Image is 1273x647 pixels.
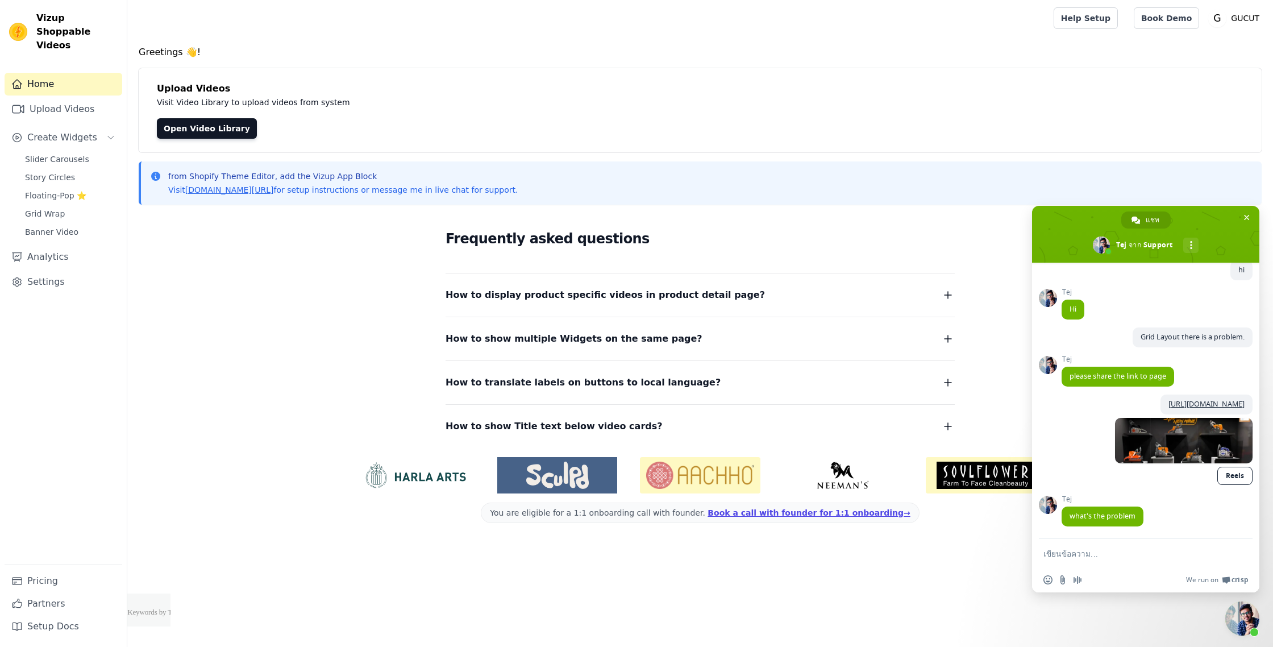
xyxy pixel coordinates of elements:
span: บันทึกข้อความเสียง [1073,575,1082,584]
span: ปิดแชท [1241,211,1253,223]
a: ปิดแชท [1225,602,1259,636]
span: Banner Video [25,226,78,238]
div: v 4.0.25 [32,18,56,27]
p: from Shopify Theme Editor, add the Vizup App Block [168,171,518,182]
img: Aachho [640,457,760,493]
a: Upload Videos [5,98,122,121]
a: Settings [5,271,122,293]
span: Grid Layout there is a problem. [1141,332,1245,342]
img: Soulflower [926,457,1046,493]
span: Hi [1070,304,1076,314]
span: Tej [1062,288,1084,296]
a: Story Circles [18,169,122,185]
a: Reels [1217,467,1253,485]
span: How to display product specific videos in product detail page? [446,287,765,303]
img: Vizup [9,23,27,41]
span: Crisp [1232,575,1248,584]
span: what's the problem [1070,511,1135,521]
text: G [1214,13,1221,24]
a: Partners [5,592,122,615]
span: Grid Wrap [25,208,65,219]
span: hi [1238,265,1245,275]
span: How to show Title text below video cards? [446,418,663,434]
span: Slider Carousels [25,154,89,165]
a: Grid Wrap [18,206,122,222]
a: Pricing [5,570,122,592]
div: Keywords by Traffic [127,67,188,74]
span: Floating-Pop ⭐ [25,190,86,201]
div: Domain Overview [45,67,102,74]
a: Slider Carousels [18,151,122,167]
span: please share the link to page [1070,371,1166,381]
a: Help Setup [1054,7,1118,29]
a: Analytics [5,246,122,268]
img: website_grey.svg [18,30,27,39]
p: Visit Video Library to upload videos from system [157,96,666,109]
img: Neeman's [783,462,903,489]
h4: Greetings 👋! [139,45,1262,59]
span: แทรก emoji [1043,575,1052,584]
span: How to translate labels on buttons to local language? [446,375,721,391]
span: แชท [1146,211,1159,229]
textarea: เขียนข้อความ... [1043,539,1225,567]
span: We run on [1186,575,1218,584]
span: How to show multiple Widgets on the same page? [446,331,702,347]
button: How to show multiple Widgets on the same page? [446,331,955,347]
button: How to display product specific videos in product detail page? [446,287,955,303]
button: How to show Title text below video cards? [446,418,955,434]
span: ส่งไฟล์ [1058,575,1067,584]
a: Book a call with founder for 1:1 onboarding [708,508,910,517]
p: Visit for setup instructions or message me in live chat for support. [168,184,518,196]
img: Sculpd US [497,462,617,489]
p: GUCUT [1226,8,1264,28]
a: Setup Docs [5,615,122,638]
a: We run onCrisp [1186,575,1248,584]
div: Domain: [DOMAIN_NAME] [30,30,125,39]
a: Floating-Pop ⭐ [18,188,122,204]
h2: Frequently asked questions [446,227,955,250]
span: Tej [1062,495,1143,503]
img: HarlaArts [355,462,475,489]
span: Vizup Shoppable Videos [36,11,118,52]
a: Book Demo [1134,7,1199,29]
h4: Upload Videos [157,82,1243,96]
img: tab_keywords_by_traffic_grey.svg [115,66,124,75]
button: Create Widgets [5,126,122,149]
img: tab_domain_overview_orange.svg [33,66,42,75]
img: logo_orange.svg [18,18,27,27]
a: Banner Video [18,224,122,240]
a: Open Video Library [157,118,257,139]
a: [DOMAIN_NAME][URL] [185,185,274,194]
span: Tej [1062,355,1174,363]
a: แชท [1121,211,1171,229]
button: G GUCUT [1208,8,1264,28]
span: Create Widgets [27,131,97,144]
a: Home [5,73,122,96]
button: How to translate labels on buttons to local language? [446,375,955,391]
span: Story Circles [25,172,75,183]
a: [URL][DOMAIN_NAME] [1168,399,1245,409]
